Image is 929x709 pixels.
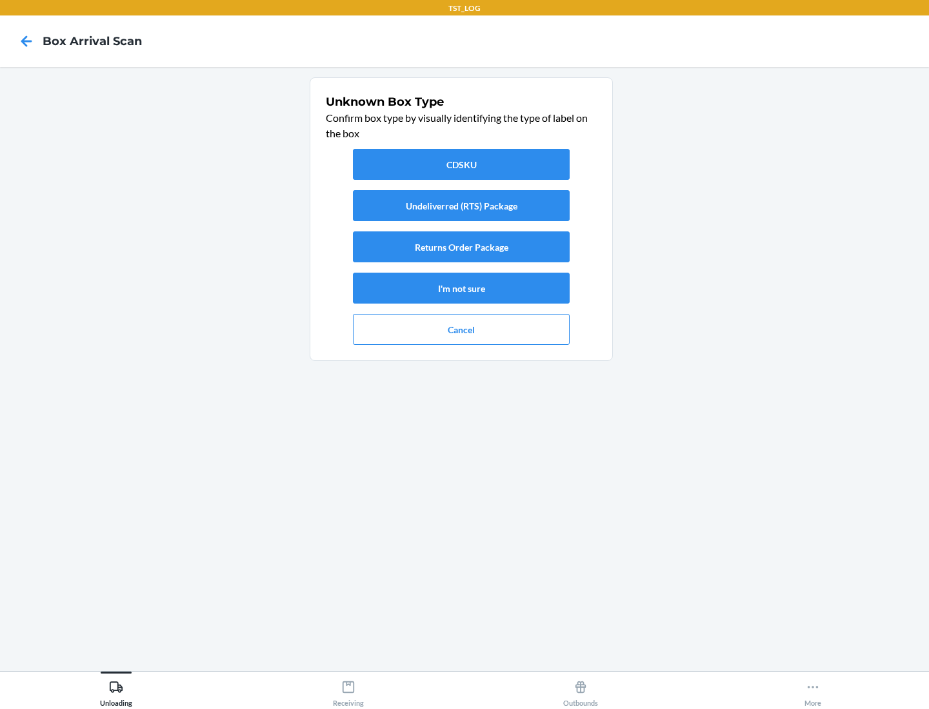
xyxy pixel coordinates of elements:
[464,672,697,707] button: Outbounds
[563,675,598,707] div: Outbounds
[43,33,142,50] h4: Box Arrival Scan
[448,3,481,14] p: TST_LOG
[353,190,570,221] button: Undeliverred (RTS) Package
[353,231,570,262] button: Returns Order Package
[100,675,132,707] div: Unloading
[326,93,597,110] h1: Unknown Box Type
[353,273,570,304] button: I'm not sure
[804,675,821,707] div: More
[232,672,464,707] button: Receiving
[353,314,570,345] button: Cancel
[326,110,597,141] p: Confirm box type by visually identifying the type of label on the box
[697,672,929,707] button: More
[353,149,570,180] button: CDSKU
[333,675,364,707] div: Receiving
